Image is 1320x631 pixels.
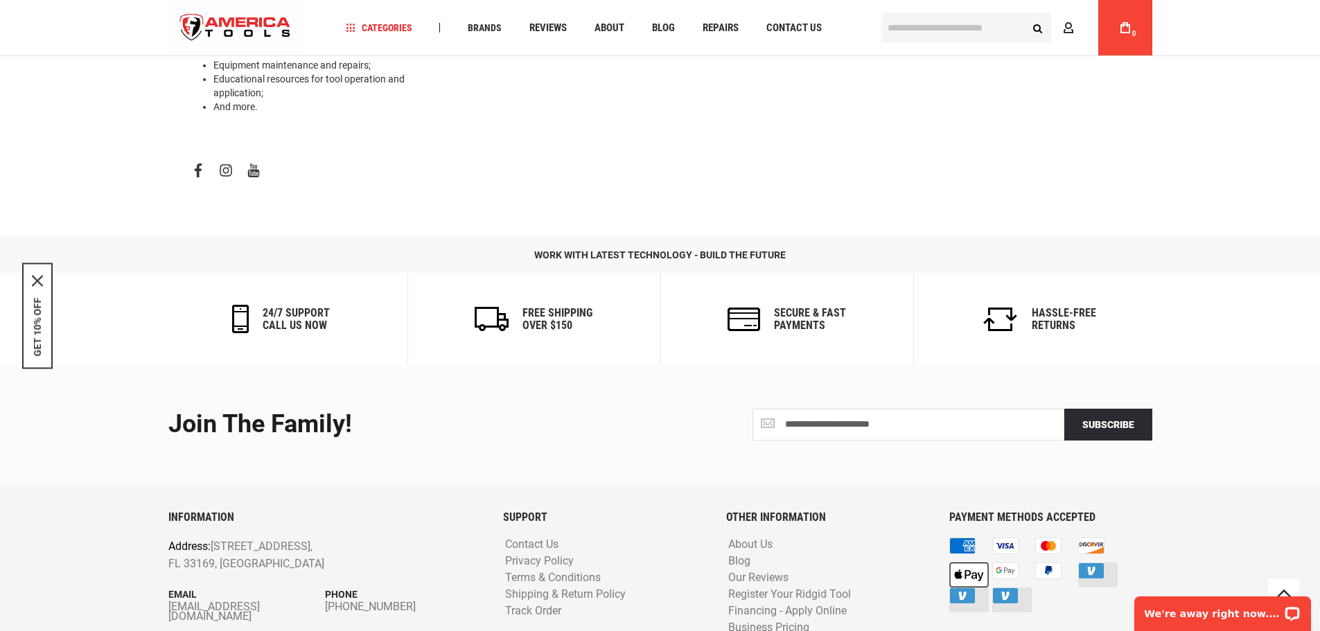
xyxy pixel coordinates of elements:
span: Subscribe [1082,419,1134,430]
h6: INFORMATION [168,511,482,524]
a: Our Reviews [725,571,792,585]
div: Join the Family! [168,411,650,438]
a: Blog [725,555,754,568]
h6: SUPPORT [503,511,705,524]
span: Blog [652,23,675,33]
iframe: LiveChat chat widget [1125,587,1320,631]
h6: Hassle-Free Returns [1032,307,1096,331]
button: Close [32,275,43,286]
span: Address: [168,540,211,553]
a: Blog [646,19,681,37]
a: Equipment maintenance and repairs [213,60,369,71]
h6: Free Shipping Over $150 [522,307,592,331]
a: About Us [725,538,776,551]
p: Email [168,587,326,602]
h6: OTHER INFORMATION [726,511,929,524]
button: Search [1025,15,1051,41]
a: Privacy Policy [502,555,577,568]
a: Terms & Conditions [502,571,604,585]
span: About [595,23,624,33]
p: [STREET_ADDRESS], FL 33169, [GEOGRAPHIC_DATA] [168,537,420,573]
svg: close icon [32,275,43,286]
a: About [588,19,631,37]
a: [EMAIL_ADDRESS][DOMAIN_NAME] [168,602,326,621]
span: Repairs [703,23,739,33]
li: Educational resources for tool operation and application; [213,72,407,100]
a: Reviews [523,19,573,37]
a: Financing - Apply Online [725,605,850,618]
span: Reviews [529,23,567,33]
span: 0 [1132,30,1136,37]
a: store logo [168,2,303,54]
span: Categories [346,23,412,33]
a: Brands [461,19,508,37]
a: Repairs [696,19,745,37]
a: Track Order [502,605,565,618]
a: Shipping & Return Policy [502,588,629,601]
button: GET 10% OFF [32,297,43,356]
h6: 24/7 support call us now [263,307,330,331]
button: Subscribe [1064,409,1152,441]
a: Contact Us [760,19,828,37]
a: Categories [340,19,419,37]
img: America Tools [168,2,303,54]
a: [PHONE_NUMBER] [325,602,482,612]
a: Contact Us [502,538,562,551]
span: Contact Us [766,23,822,33]
a: Register Your Ridgid Tool [725,588,854,601]
li: And more. [213,100,407,114]
span: Brands [468,23,502,33]
h6: PAYMENT METHODS ACCEPTED [949,511,1152,524]
li: ; [213,58,407,72]
h6: secure & fast payments [774,307,846,331]
p: Phone [325,587,482,602]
